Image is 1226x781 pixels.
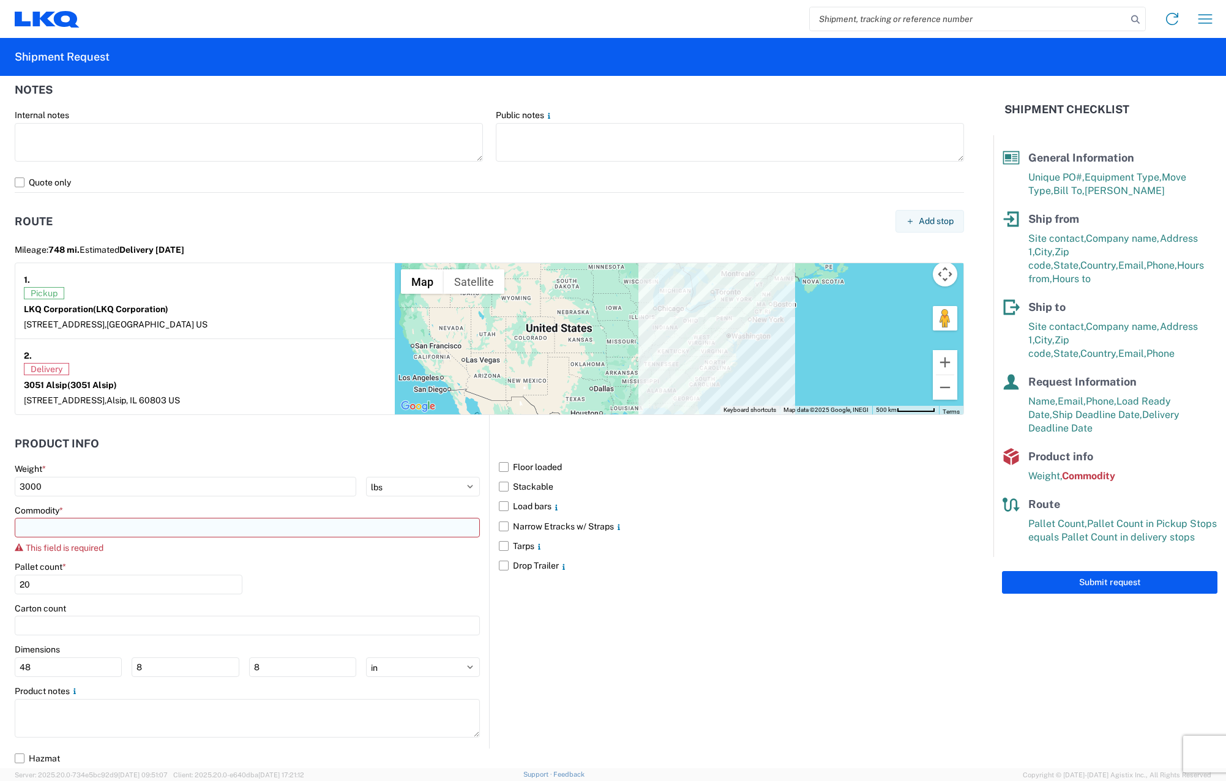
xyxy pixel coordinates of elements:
span: Company name, [1086,233,1160,244]
label: Stackable [499,477,964,496]
span: Product info [1028,450,1093,463]
label: Tarps [499,536,964,556]
h2: Notes [15,84,53,96]
span: Site contact, [1028,233,1086,244]
input: Shipment, tracking or reference number [810,7,1127,31]
span: General Information [1028,151,1134,164]
span: 748 mi. [48,245,80,255]
span: Ship Deadline Date, [1052,409,1142,420]
span: Weight, [1028,470,1062,482]
a: Open this area in Google Maps (opens a new window) [398,398,438,414]
span: State, [1053,260,1080,271]
span: Commodity [1062,470,1115,482]
strong: LKQ Corporation [24,304,168,314]
span: Alsip, IL 60803 US [107,395,180,405]
span: Country, [1080,260,1118,271]
span: Server: 2025.20.0-734e5bc92d9 [15,771,168,779]
span: Request Information [1028,375,1137,388]
span: Phone [1146,348,1175,359]
span: This field is required [26,543,103,553]
label: Drop Trailer [499,556,964,575]
button: Map camera controls [933,262,957,286]
span: State, [1053,348,1080,359]
button: Map Scale: 500 km per 59 pixels [872,406,939,414]
label: Quote only [15,173,964,192]
span: Client: 2025.20.0-e640dba [173,771,304,779]
span: Mileage: [15,245,80,255]
span: Delivery [DATE] [119,245,184,255]
label: Commodity [15,505,63,516]
span: Pallet Count, [1028,518,1087,529]
strong: 3051 Alsip [24,380,117,390]
label: Dimensions [15,644,60,655]
span: Delivery [24,363,69,375]
span: Email, [1118,348,1146,359]
span: [STREET_ADDRESS], [24,319,107,329]
span: Name, [1028,395,1058,407]
a: Support [523,771,554,778]
span: Map data ©2025 Google, INEGI [783,406,869,413]
label: Pallet count [15,561,66,572]
label: Load bars [499,496,964,516]
span: Pallet Count in Pickup Stops equals Pallet Count in delivery stops [1028,518,1217,543]
input: W [132,657,239,677]
span: Equipment Type, [1085,171,1162,183]
button: Zoom in [933,350,957,375]
span: 500 km [876,406,897,413]
input: L [15,657,122,677]
span: Ship from [1028,212,1079,225]
span: Phone, [1146,260,1177,271]
button: Drag Pegman onto the map to open Street View [933,306,957,331]
button: Keyboard shortcuts [723,406,776,414]
h2: Product Info [15,438,99,450]
span: [STREET_ADDRESS], [24,395,107,405]
span: Estimated [80,245,184,255]
span: Site contact, [1028,321,1086,332]
span: Email, [1058,395,1086,407]
label: Public notes [496,110,554,121]
h2: Shipment Request [15,50,110,64]
label: Carton count [15,603,66,614]
span: Email, [1118,260,1146,271]
span: City, [1034,246,1055,258]
span: [DATE] 09:51:07 [118,771,168,779]
span: Copyright © [DATE]-[DATE] Agistix Inc., All Rights Reserved [1023,769,1211,780]
button: Show satellite imagery [444,269,504,294]
button: Zoom out [933,375,957,400]
span: Ship to [1028,301,1066,313]
label: Internal notes [15,110,69,121]
span: (3051 Alsip) [67,380,117,390]
strong: 2. [24,348,32,363]
button: Submit request [1002,571,1217,594]
label: Floor loaded [499,457,964,477]
span: [PERSON_NAME] [1085,185,1165,196]
span: Phone, [1086,395,1116,407]
input: H [249,657,356,677]
a: Terms [943,408,960,415]
span: (LKQ Corporation) [93,304,168,314]
button: Add stop [895,210,964,233]
span: Country, [1080,348,1118,359]
span: Hours to [1052,273,1091,285]
label: Narrow Etracks w/ Straps [499,517,964,536]
span: Company name, [1086,321,1160,332]
label: Hazmat [15,749,964,768]
button: Show street map [401,269,444,294]
strong: 1. [24,272,30,287]
span: Unique PO#, [1028,171,1085,183]
span: [GEOGRAPHIC_DATA] US [107,319,207,329]
label: Product notes [15,686,80,697]
span: City, [1034,334,1055,346]
a: Feedback [553,771,585,778]
label: Weight [15,463,46,474]
span: [DATE] 17:21:12 [258,771,304,779]
span: Add stop [919,215,954,227]
span: Route [1028,498,1060,510]
span: Pickup [24,287,64,299]
h2: Shipment Checklist [1004,102,1129,117]
img: Google [398,398,438,414]
span: Bill To, [1053,185,1085,196]
h2: Route [15,215,53,228]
